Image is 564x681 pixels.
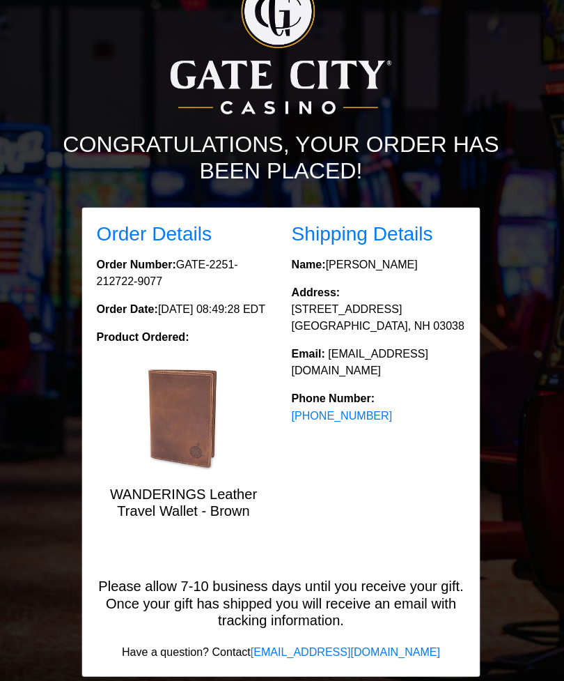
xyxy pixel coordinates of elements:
[84,643,480,657] h6: Have a question? Contact
[98,222,272,245] h3: Order Details
[292,392,375,404] strong: Phone Number:
[98,256,272,289] p: GATE-2251-212722-9077
[98,300,272,317] p: [DATE] 08:49:28 EDT
[292,258,327,270] strong: Name:
[251,644,440,656] a: [EMAIL_ADDRESS][DOMAIN_NAME]
[98,303,159,314] strong: Order Date:
[130,362,241,473] img: WANDERINGS Leather Travel Wallet - Brown
[98,258,178,270] strong: Order Number:
[98,484,272,518] h5: WANDERINGS Leather Travel Wallet - Brown
[292,286,340,298] strong: Address:
[84,576,480,593] h5: Please allow 7-10 business days until you receive your gift.
[98,330,190,342] strong: Product Ordered:
[42,131,522,185] h2: Congratulations, your order has been placed!
[292,222,466,245] h3: Shipping Details
[84,593,480,627] h5: Once your gift has shipped you will receive an email with tracking information.
[292,345,466,378] p: [EMAIL_ADDRESS][DOMAIN_NAME]
[292,256,466,273] p: [PERSON_NAME]
[292,408,393,420] a: [PHONE_NUMBER]
[292,347,326,359] strong: Email:
[292,284,466,334] p: [STREET_ADDRESS] [GEOGRAPHIC_DATA], NH 03038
